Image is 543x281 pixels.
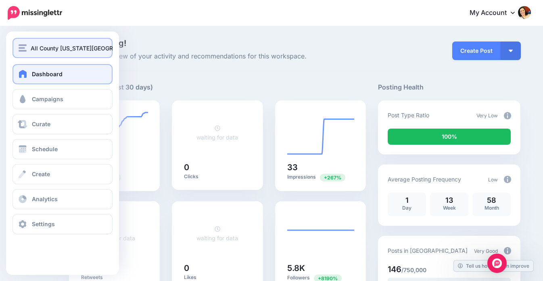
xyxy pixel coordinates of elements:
span: Previous period: 9 [320,174,345,181]
a: Analytics [13,189,113,209]
p: Impressions [287,173,354,181]
div: 100% of your posts in the last 30 days were manually created (i.e. were not from Drip Campaigns o... [388,129,511,145]
h5: Posting Health [378,82,520,92]
div: Open Intercom Messenger [487,254,507,273]
a: Tell us how we can improve [454,260,533,271]
span: Here's an overview of your activity and recommendations for this workspace. [69,51,366,62]
span: Settings [32,221,55,227]
img: menu.png [19,44,27,52]
p: Posts in [GEOGRAPHIC_DATA] [388,246,468,255]
a: Campaigns [13,89,113,109]
span: /750,000 [401,266,426,273]
span: Very Low [476,112,498,119]
span: All County [US_STATE][GEOGRAPHIC_DATA]. CRMC [31,44,169,53]
span: Schedule [32,146,58,152]
h5: 5.8K [287,264,354,272]
a: Curate [13,114,113,134]
p: Likes [184,274,251,281]
img: Missinglettr [8,6,62,20]
h5: 0 [184,264,251,272]
p: 13 [434,197,464,204]
span: Campaigns [32,96,63,102]
span: Day [402,205,411,211]
span: 146 [388,264,401,274]
a: Settings [13,214,113,234]
span: Analytics [32,196,58,202]
h5: 33 [287,163,354,171]
span: Low [488,177,498,183]
a: waiting for data [196,225,238,241]
span: Very Good [474,248,498,254]
span: Dashboard [32,71,63,77]
a: waiting for data [196,125,238,141]
a: Dashboard [13,64,113,84]
p: Clicks [184,173,251,180]
button: All County [US_STATE][GEOGRAPHIC_DATA]. CRMC [13,38,113,58]
a: Schedule [13,139,113,159]
a: Create [13,164,113,184]
span: Curate [32,121,50,127]
span: Week [443,205,456,211]
img: info-circle-grey.png [504,112,511,119]
p: 58 [476,197,507,204]
h5: 0 [184,163,251,171]
p: Post Type Ratio [388,110,429,120]
p: Average Posting Frequency [388,175,461,184]
span: Create [32,171,50,177]
img: arrow-down-white.png [509,50,513,52]
p: 1 [392,197,422,204]
img: info-circle-grey.png [504,247,511,254]
img: info-circle-grey.png [504,176,511,183]
a: Create Post [452,42,501,60]
a: My Account [462,3,531,23]
p: Retweets [81,274,148,281]
span: Month [485,205,499,211]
